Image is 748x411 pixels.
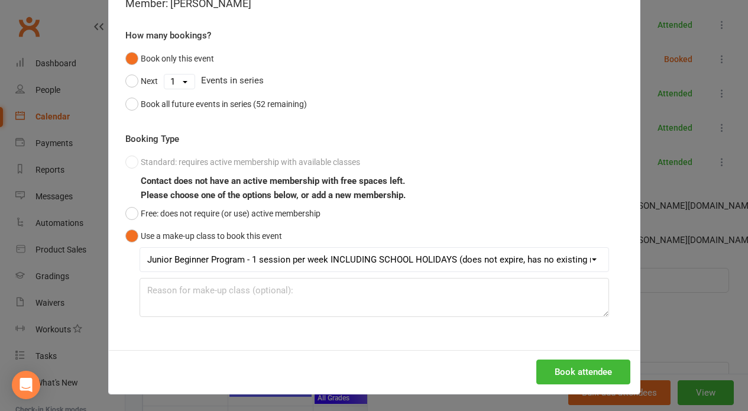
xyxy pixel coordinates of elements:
[536,360,630,384] button: Book attendee
[141,98,307,111] div: Book all future events in series (52 remaining)
[125,132,179,146] label: Booking Type
[125,93,307,115] button: Book all future events in series (52 remaining)
[125,70,158,92] button: Next
[125,28,211,43] label: How many bookings?
[125,225,282,247] button: Use a make-up class to book this event
[12,371,40,399] div: Open Intercom Messenger
[125,202,320,225] button: Free: does not require (or use) active membership
[125,70,623,92] div: Events in series
[141,176,405,186] b: Contact does not have an active membership with free spaces left.
[141,190,406,200] b: Please choose one of the options below, or add a new membership.
[125,47,214,70] button: Book only this event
